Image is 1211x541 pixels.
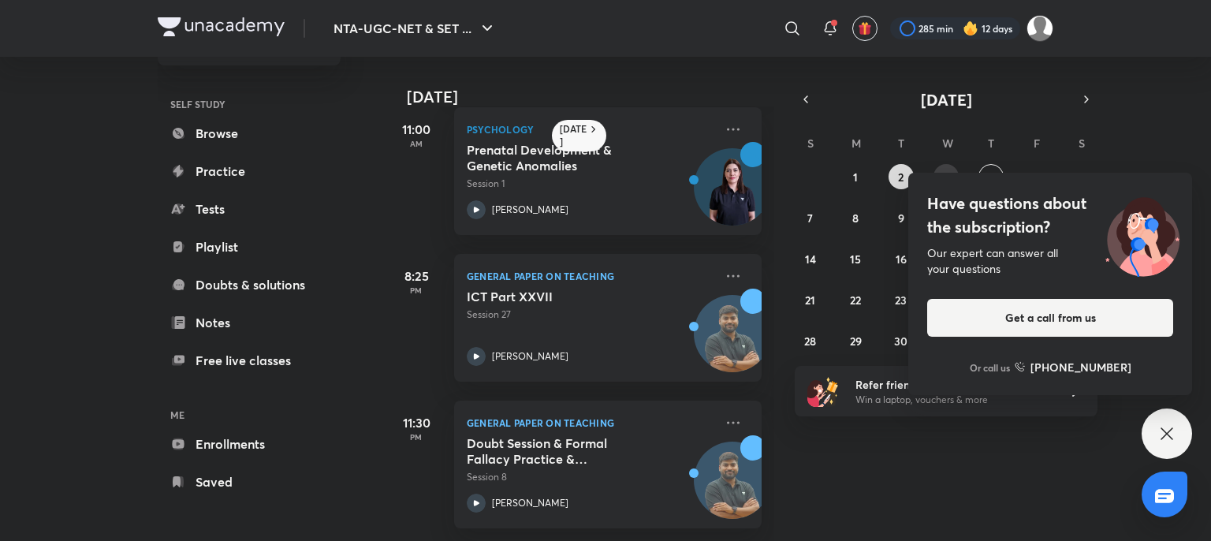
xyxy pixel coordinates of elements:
[695,450,770,526] img: Avatar
[385,139,448,148] p: AM
[467,435,663,467] h5: Doubt Session & Formal Fallacy Practice & Distribution
[467,177,714,191] p: Session 1
[467,308,714,322] p: Session 27
[852,16,878,41] button: avatar
[492,349,568,364] p: [PERSON_NAME]
[385,285,448,295] p: PM
[158,231,341,263] a: Playlist
[1024,164,1049,189] button: September 5, 2025
[807,211,813,226] abbr: September 7, 2025
[385,432,448,442] p: PM
[921,89,972,110] span: [DATE]
[927,192,1173,239] h4: Have questions about the subscription?
[896,252,907,267] abbr: September 16, 2025
[850,334,862,349] abbr: September 29, 2025
[695,157,770,233] img: Avatar
[843,287,868,312] button: September 22, 2025
[852,211,859,226] abbr: September 8, 2025
[158,401,341,428] h6: ME
[843,328,868,353] button: September 29, 2025
[927,299,1173,337] button: Get a call from us
[943,170,949,185] abbr: September 3, 2025
[889,287,914,312] button: September 23, 2025
[492,203,568,217] p: [PERSON_NAME]
[988,136,994,151] abbr: Thursday
[158,118,341,149] a: Browse
[889,246,914,271] button: September 16, 2025
[1030,359,1131,375] h6: [PHONE_NUMBER]
[1069,164,1094,189] button: September 6, 2025
[158,428,341,460] a: Enrollments
[1079,170,1085,185] abbr: September 6, 2025
[898,136,904,151] abbr: Tuesday
[970,360,1010,375] p: Or call us
[807,136,814,151] abbr: Sunday
[467,413,714,432] p: General Paper on Teaching
[467,142,663,173] h5: Prenatal Development & Genetic Anomalies
[850,293,861,308] abbr: September 22, 2025
[853,170,858,185] abbr: September 1, 2025
[467,120,714,139] p: Psychology
[560,123,587,148] h6: [DATE]
[407,88,777,106] h4: [DATE]
[1034,170,1040,185] abbr: September 5, 2025
[492,496,568,510] p: [PERSON_NAME]
[158,91,341,118] h6: SELF STUDY
[927,245,1173,277] div: Our expert can answer all your questions
[805,252,816,267] abbr: September 14, 2025
[385,413,448,432] h5: 11:30
[798,287,823,312] button: September 21, 2025
[889,205,914,230] button: September 9, 2025
[858,21,872,35] img: avatar
[843,246,868,271] button: September 15, 2025
[804,334,816,349] abbr: September 28, 2025
[898,211,904,226] abbr: September 9, 2025
[385,267,448,285] h5: 8:25
[1093,192,1192,277] img: ttu_illustration_new.svg
[843,164,868,189] button: September 1, 2025
[851,136,861,151] abbr: Monday
[467,289,663,304] h5: ICT Part XXVII
[158,345,341,376] a: Free live classes
[1027,15,1053,42] img: Atia khan
[807,375,839,407] img: referral
[324,13,506,44] button: NTA-UGC-NET & SET ...
[978,164,1004,189] button: September 4, 2025
[158,193,341,225] a: Tests
[889,164,914,189] button: September 2, 2025
[894,334,907,349] abbr: September 30, 2025
[798,328,823,353] button: September 28, 2025
[855,393,1049,407] p: Win a laptop, vouchers & more
[158,307,341,338] a: Notes
[798,246,823,271] button: September 14, 2025
[898,170,904,185] abbr: September 2, 2025
[158,17,285,40] a: Company Logo
[855,376,1049,393] h6: Refer friends
[158,269,341,300] a: Doubts & solutions
[889,328,914,353] button: September 30, 2025
[158,155,341,187] a: Practice
[1015,359,1131,375] a: [PHONE_NUMBER]
[798,205,823,230] button: September 7, 2025
[933,164,959,189] button: September 3, 2025
[467,470,714,484] p: Session 8
[385,120,448,139] h5: 11:00
[988,170,994,185] abbr: September 4, 2025
[158,17,285,36] img: Company Logo
[895,293,907,308] abbr: September 23, 2025
[1034,136,1040,151] abbr: Friday
[843,205,868,230] button: September 8, 2025
[850,252,861,267] abbr: September 15, 2025
[1079,136,1085,151] abbr: Saturday
[942,136,953,151] abbr: Wednesday
[467,267,714,285] p: General Paper on Teaching
[817,88,1075,110] button: [DATE]
[805,293,815,308] abbr: September 21, 2025
[695,304,770,379] img: Avatar
[158,466,341,498] a: Saved
[963,21,978,36] img: streak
